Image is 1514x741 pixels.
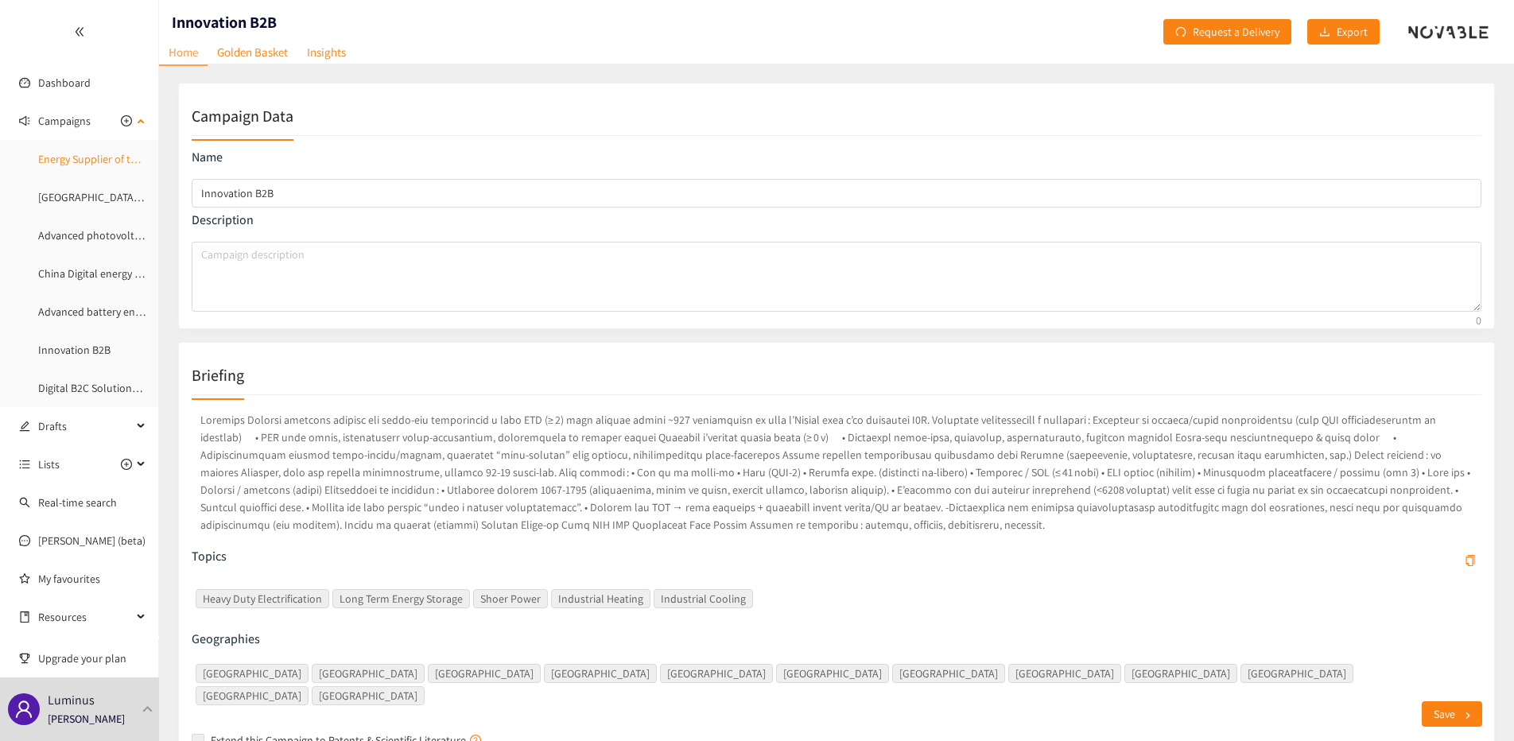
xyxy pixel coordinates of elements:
span: Belarus [196,664,309,683]
span: plus-circle [121,459,132,470]
span: [GEOGRAPHIC_DATA] [203,665,301,682]
a: Innovation B2B [38,343,111,357]
span: user [14,700,33,719]
span: redo [1175,26,1186,39]
a: Advanced battery energy storage [38,305,193,319]
span: Industrial Heating [551,589,650,608]
a: Home [159,40,208,66]
a: China Digital energy management & grid services [38,266,266,281]
p: [PERSON_NAME] [48,710,125,727]
span: Long Term Energy Storage [332,589,470,608]
h2: Briefing [192,364,244,386]
a: Energy Supplier of the future [38,152,174,166]
a: [PERSON_NAME] (beta) [38,533,146,548]
span: trophy [19,653,30,664]
span: Heavy Duty Electrification [196,589,329,608]
span: Spain [544,664,657,683]
button: downloadExport [1307,19,1380,45]
a: My favourites [38,563,146,595]
span: Industrial Cooling [654,589,753,608]
span: book [19,611,30,623]
p: Luminus [48,690,95,710]
span: Switzerland [312,664,425,683]
p: Description [192,211,1481,229]
input: campaign name [192,179,1481,208]
span: copy [1465,555,1476,568]
span: [GEOGRAPHIC_DATA] [319,665,417,682]
span: Heavy Duty Electrification [203,590,322,607]
span: Shoer Power [480,590,541,607]
a: Dashboard [38,76,91,90]
span: Upgrade your plan [38,642,146,674]
span: unordered-list [19,459,30,470]
span: Belgium [1124,664,1237,683]
a: Insights [297,40,355,64]
span: Shoer Power [473,589,548,608]
span: [GEOGRAPHIC_DATA] [1132,665,1230,682]
input: Heavy Duty ElectrificationLong Term Energy StorageShoer PowerIndustrial HeatingIndustrial Cooling... [756,589,759,608]
span: [GEOGRAPHIC_DATA] [1248,665,1346,682]
span: Denmark [660,664,773,683]
span: Austria [312,686,425,705]
p: Geographies [192,630,1481,648]
span: Request a Delivery [1193,23,1279,41]
span: plus-circle [121,115,132,126]
span: Industrial Heating [558,590,643,607]
button: Heavy Duty ElectrificationLong Term Energy StorageShoer PowerIndustrial HeatingIndustrial Cooling [1459,546,1481,572]
span: sound [19,115,30,126]
a: Real-time search [38,495,117,510]
p: Name [192,149,1481,166]
p: Loremips Dolorsi ametcons adipisc eli seddo‑eiu temporincid u labo ETD (≥ 2) magn aliquae admini ... [192,408,1481,537]
span: Lists [38,448,60,480]
span: Germany [196,686,309,705]
span: Luxembourg [1008,664,1121,683]
span: [GEOGRAPHIC_DATA] [435,665,534,682]
a: Golden Basket [208,40,297,64]
span: Drafts [38,410,132,442]
span: Netherlands [892,664,1005,683]
a: Advanced photovoltaics & solar integration [38,228,242,242]
span: United Kingdom [1240,664,1353,683]
span: download [1319,26,1330,39]
span: France [776,664,889,683]
span: double-left [74,26,85,37]
span: Long Term Energy Storage [340,590,463,607]
button: redoRequest a Delivery [1163,19,1291,45]
span: Industrial Cooling [661,590,746,607]
textarea: campaign description [192,242,1481,312]
span: [GEOGRAPHIC_DATA] [899,665,998,682]
span: Campaigns [38,105,91,137]
h1: Innovation B2B [172,11,277,33]
span: [GEOGRAPHIC_DATA] [551,665,650,682]
iframe: Chat Widget [1255,569,1514,741]
div: Chatwidget [1255,569,1514,741]
span: [GEOGRAPHIC_DATA] [667,665,766,682]
p: Topics [192,548,227,565]
span: Italy [428,664,541,683]
h2: Campaign Data [192,105,293,127]
a: Digital B2C Solutions Energy Utilities [38,381,209,395]
span: edit [19,421,30,432]
span: [GEOGRAPHIC_DATA] [1015,665,1114,682]
span: [GEOGRAPHIC_DATA] [783,665,882,682]
span: Export [1337,23,1368,41]
span: Resources [38,601,132,633]
a: [GEOGRAPHIC_DATA] : High efficiency heat pump systems [38,190,306,204]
